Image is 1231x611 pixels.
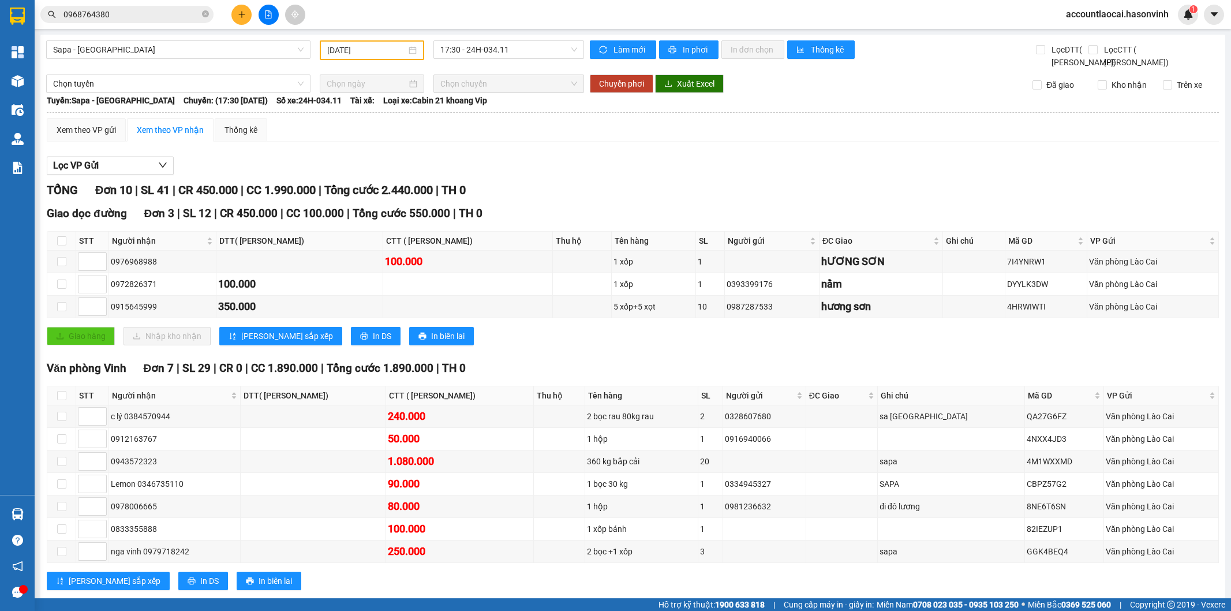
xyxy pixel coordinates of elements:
[1107,79,1151,91] span: Kho nhận
[225,124,257,136] div: Thống kê
[1027,433,1102,445] div: 4NXX4JD3
[319,183,321,197] span: |
[1104,473,1219,495] td: Văn phòng Lào Cai
[1120,598,1121,611] span: |
[238,10,246,18] span: plus
[350,94,375,107] span: Tài xế:
[587,478,696,490] div: 1 bọc 30 kg
[69,575,160,587] span: [PERSON_NAME] sắp xếp
[1106,433,1217,445] div: Văn phòng Lào Cai
[613,255,694,268] div: 1 xốp
[880,455,1023,468] div: sapa
[10,8,25,25] img: logo-vxr
[943,232,1005,251] th: Ghi chú
[613,278,694,290] div: 1 xốp
[1005,251,1087,273] td: 7I4YNRW1
[677,77,714,90] span: Xuất Excel
[144,207,175,220] span: Đơn 3
[219,362,242,375] span: CR 0
[700,545,721,558] div: 3
[56,577,64,586] span: sort-ascending
[721,40,784,59] button: In đơn chọn
[1047,43,1118,69] span: Lọc DTT( [PERSON_NAME])
[590,74,653,93] button: Chuyển phơi
[1099,43,1170,69] span: Lọc CTT ( [PERSON_NAME])
[291,10,299,18] span: aim
[53,41,304,58] span: Sapa - Hương Sơn
[613,43,647,56] span: Làm mới
[700,478,721,490] div: 1
[613,300,694,313] div: 5 xốp+5 xọt
[590,40,656,59] button: syncLàm mới
[63,8,200,21] input: Tìm tên, số ĐT hoặc mã đơn
[587,545,696,558] div: 2 bọc +1 xốp
[880,410,1023,423] div: sa [GEOGRAPHIC_DATA]
[12,162,24,174] img: solution-icon
[1027,500,1102,513] div: 8NE6T6SN
[658,598,765,611] span: Hỗ trợ kỹ thuật:
[178,572,228,590] button: printerIn DS
[388,453,532,470] div: 1.080.000
[553,232,612,251] th: Thu hộ
[1025,473,1104,495] td: CBPZ57G2
[218,299,381,315] div: 350.000
[385,254,551,270] div: 100.000
[668,46,678,55] span: printer
[231,5,252,25] button: plus
[1204,5,1224,25] button: caret-down
[182,362,211,375] span: SL 29
[1025,541,1104,563] td: GGK4BEQ4
[200,575,219,587] span: In DS
[727,278,817,290] div: 0393399176
[1106,455,1217,468] div: Văn phòng Lào Cai
[218,276,381,292] div: 100.000
[700,433,721,445] div: 1
[784,598,874,611] span: Cung cấp máy in - giấy in:
[76,232,109,251] th: STT
[177,362,179,375] span: |
[202,10,209,17] span: close-circle
[1007,278,1085,290] div: DYYLK3DW
[599,46,609,55] span: sync
[587,523,696,535] div: 1 xốp bánh
[418,332,426,341] span: printer
[280,207,283,220] span: |
[144,362,174,375] span: Đơn 7
[388,431,532,447] div: 50.000
[12,104,24,116] img: warehouse-icon
[821,254,941,270] div: hƯƠNG SƠN
[351,327,401,345] button: printerIn DS
[219,327,342,345] button: sort-ascending[PERSON_NAME] sắp xếp
[1104,518,1219,541] td: Văn phòng Lào Cai
[1106,500,1217,513] div: Văn phòng Lào Cai
[587,455,696,468] div: 360 kg bắp cải
[696,232,724,251] th: SL
[183,207,211,220] span: SL 12
[1087,296,1219,318] td: Văn phòng Lào Cai
[725,433,803,445] div: 0916940066
[47,327,115,345] button: uploadGiao hàng
[1028,389,1092,402] span: Mã GD
[811,43,845,56] span: Thống kê
[111,455,238,468] div: 0943572323
[12,46,24,58] img: dashboard-icon
[822,234,931,247] span: ĐC Giao
[587,410,696,423] div: 2 bọc rau 80kg rau
[177,207,180,220] span: |
[173,183,175,197] span: |
[241,183,244,197] span: |
[880,545,1023,558] div: sapa
[442,362,466,375] span: TH 0
[715,600,765,609] strong: 1900 633 818
[878,386,1025,405] th: Ghi chú
[264,10,272,18] span: file-add
[1167,601,1175,609] span: copyright
[1057,7,1178,21] span: accountlaocai.hasonvinh
[214,207,217,220] span: |
[725,500,803,513] div: 0981236632
[53,158,99,173] span: Lọc VP Gửi
[111,278,214,290] div: 0972826371
[388,521,532,537] div: 100.000
[246,183,316,197] span: CC 1.990.000
[728,234,807,247] span: Người gửi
